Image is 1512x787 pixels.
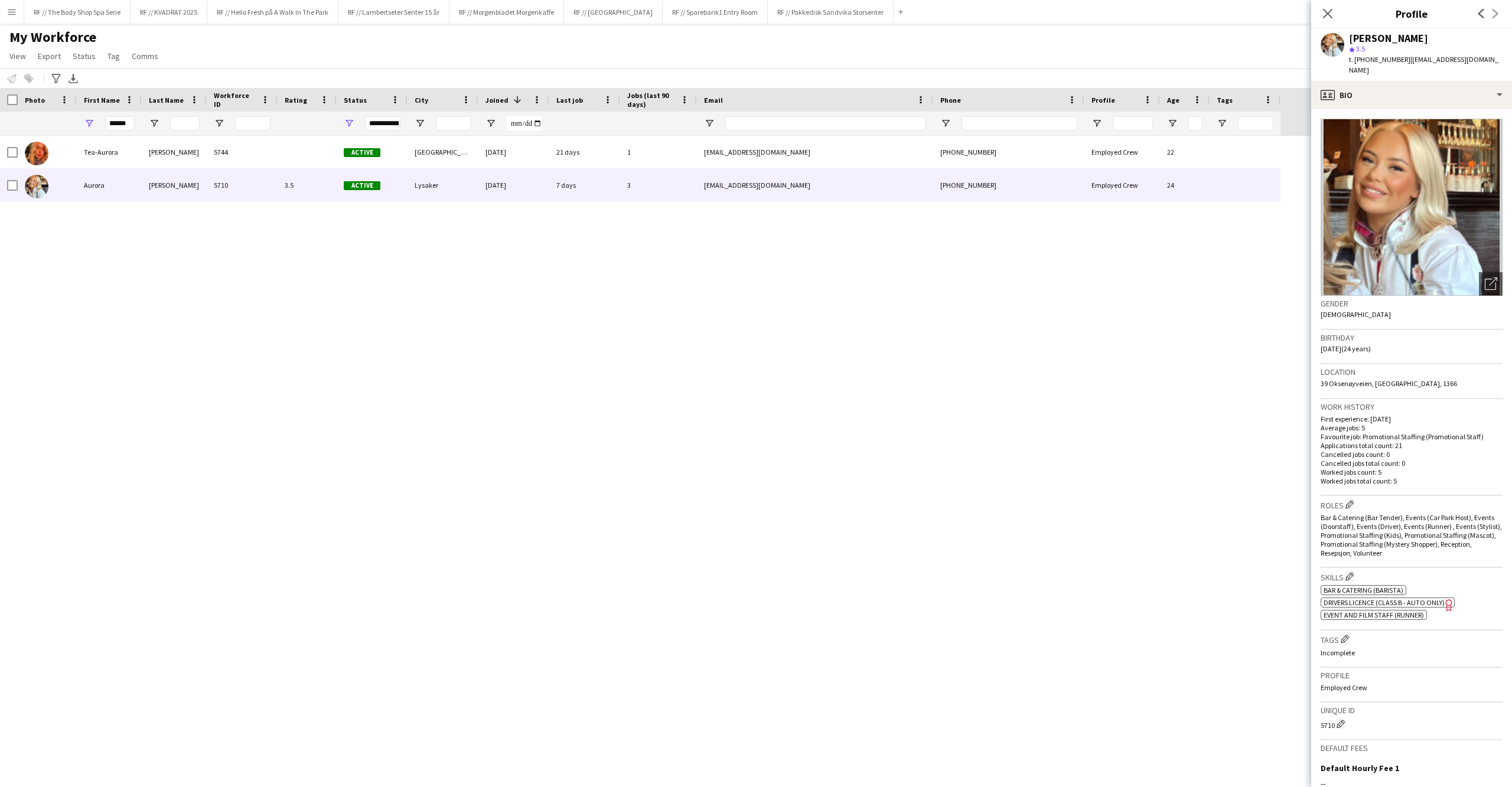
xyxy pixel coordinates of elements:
[1311,81,1512,109] div: Bio
[25,175,48,198] img: Aurora Hansen
[207,1,338,24] button: RF // Hello Fresh på A Walk In The Park
[344,181,380,190] span: Active
[933,169,1084,201] div: [PHONE_NUMBER]
[68,48,100,64] a: Status
[1321,498,1503,511] h3: Roles
[1167,118,1178,129] button: Open Filter Menu
[940,96,961,105] span: Phone
[84,96,120,105] span: First Name
[1321,432,1503,441] p: Favourite job: Promotional Staffing (Promotional Staff)
[1321,344,1371,353] span: [DATE] (24 years)
[1321,763,1399,773] h3: Default Hourly Fee 1
[1160,169,1210,201] div: 24
[620,136,697,168] div: 1
[1321,743,1503,753] h3: Default fees
[105,116,135,130] input: First Name Filter Input
[5,48,31,64] a: View
[1321,683,1503,692] p: Employed Crew
[149,118,159,129] button: Open Filter Menu
[1321,298,1503,309] h3: Gender
[149,96,184,105] span: Last Name
[1321,310,1391,319] span: [DEMOGRAPHIC_DATA]
[725,116,926,130] input: Email Filter Input
[103,48,125,64] a: Tag
[1321,414,1503,423] p: First experience: [DATE]
[1321,119,1503,296] img: Crew avatar or photo
[344,118,354,129] button: Open Filter Menu
[49,71,63,86] app-action-btn: Advanced filters
[1217,118,1227,129] button: Open Filter Menu
[107,51,120,61] span: Tag
[564,1,663,24] button: RF // [GEOGRAPHIC_DATA]
[214,118,224,129] button: Open Filter Menu
[1188,116,1203,130] input: Age Filter Input
[1324,610,1424,619] span: Event and Film Staff (Runner)
[142,136,207,168] div: [PERSON_NAME]
[1321,570,1503,583] h3: Skills
[33,48,66,64] a: Export
[1321,718,1503,730] div: 5710
[556,96,583,105] span: Last job
[415,96,428,105] span: City
[1321,513,1502,557] span: Bar & Catering (Bar Tender), Events (Car Park Host), Events (Doorstaff), Events (Driver), Events ...
[768,1,894,24] button: RF // Pakkedisk Sandvika Storsenter
[9,28,96,46] span: My Workforce
[620,169,697,201] div: 3
[478,136,549,168] div: [DATE]
[1217,96,1233,105] span: Tags
[507,116,542,130] input: Joined Filter Input
[933,136,1084,168] div: [PHONE_NUMBER]
[1349,33,1428,44] div: [PERSON_NAME]
[1084,136,1160,168] div: Employed Crew
[66,71,80,86] app-action-btn: Export XLSX
[24,1,131,24] button: RF // The Body Shop Spa Serie
[549,169,620,201] div: 7 days
[1167,96,1179,105] span: Age
[127,48,163,64] a: Comms
[1321,459,1503,468] p: Cancelled jobs total count: 0
[38,51,61,61] span: Export
[25,142,48,165] img: Tea-Aurora Auli-løkken
[77,136,142,168] div: Tea-Aurora
[344,96,367,105] span: Status
[449,1,564,24] button: RF // Morgenbladet Morgenkaffe
[214,91,256,109] span: Workforce ID
[1321,332,1503,343] h3: Birthday
[697,136,933,168] div: [EMAIL_ADDRESS][DOMAIN_NAME]
[1479,272,1503,296] div: Open photos pop-in
[627,91,676,109] span: Jobs (last 90 days)
[9,51,26,61] span: View
[1321,367,1503,377] h3: Location
[1321,441,1503,450] p: Applications total count: 21
[1349,55,1410,64] span: t. [PHONE_NUMBER]
[285,96,307,105] span: Rating
[485,118,496,129] button: Open Filter Menu
[132,51,158,61] span: Comms
[235,116,271,130] input: Workforce ID Filter Input
[73,51,96,61] span: Status
[704,118,715,129] button: Open Filter Menu
[549,136,620,168] div: 21 days
[1160,136,1210,168] div: 22
[1238,116,1273,130] input: Tags Filter Input
[1321,379,1457,388] span: 39 Oksenøyveien, [GEOGRAPHIC_DATA], 1366
[344,148,380,157] span: Active
[1321,705,1503,716] h3: Unique ID
[1321,450,1503,459] p: Cancelled jobs count: 0
[1356,44,1365,53] span: 3.5
[408,136,478,168] div: [GEOGRAPHIC_DATA]
[436,116,471,130] input: City Filter Input
[478,169,549,201] div: [DATE]
[1321,670,1503,681] h3: Profile
[1113,116,1153,130] input: Profile Filter Input
[1084,169,1160,201] div: Employed Crew
[1321,401,1503,412] h3: Work history
[170,116,200,130] input: Last Name Filter Input
[962,116,1077,130] input: Phone Filter Input
[1311,6,1512,21] h3: Profile
[207,136,278,168] div: 5744
[485,96,509,105] span: Joined
[1321,468,1503,476] p: Worked jobs count: 5
[1321,633,1503,645] h3: Tags
[338,1,449,24] button: RF // Lambertseter Senter 15 år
